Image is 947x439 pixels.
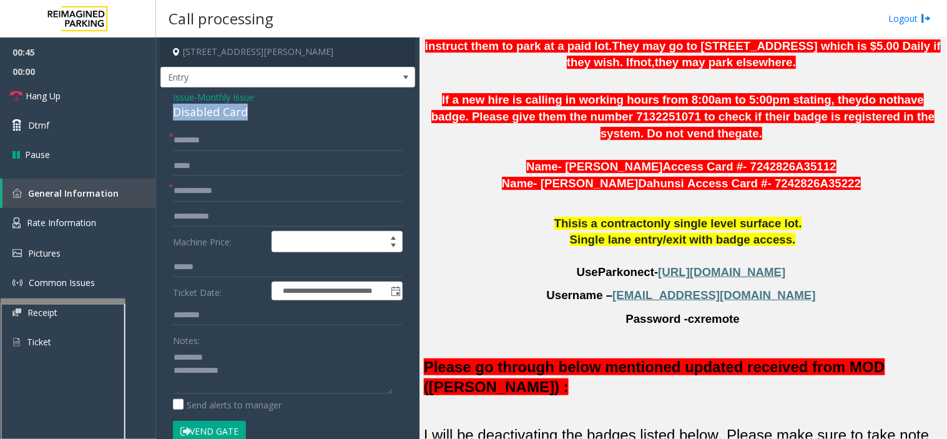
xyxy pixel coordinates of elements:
[578,217,647,230] span: is a contract
[577,265,598,279] span: Use
[626,312,689,325] span: Password -
[442,93,862,106] span: If a new hire is calling in working hours from 8:00am to 5:00pm stating, they
[27,217,96,229] span: Rate Information
[634,56,655,69] span: not,
[743,160,836,173] span: - 7242826A35112
[26,89,61,102] span: Hang Up
[558,160,663,173] span: - [PERSON_NAME]
[638,177,684,190] span: Dahunsi
[654,265,658,279] span: -
[161,67,364,87] span: Entry
[173,104,403,121] div: Disabled Card
[687,177,768,190] span: Access Card #
[28,247,61,259] span: Pictures
[28,119,49,132] span: Dtmf
[424,358,885,395] span: Please go through below mentioned updated received from MOD ([PERSON_NAME]
[613,289,816,302] span: [EMAIL_ADDRESS][DOMAIN_NAME]
[170,231,268,252] label: Machine Price:
[388,282,402,300] span: Toggle popup
[425,22,936,52] span: please do not vend the gates and instruct them to park at a paid lot.
[793,233,796,246] span: .
[554,217,578,230] span: This
[570,233,793,246] span: Single lane entry/exit with badge access
[29,277,95,289] span: Common Issues
[25,148,50,161] span: Pause
[735,127,762,140] span: gate.
[547,289,613,302] span: Username –
[862,93,898,106] span: do not
[12,249,22,257] img: 'icon'
[663,160,743,173] span: Access Card #
[533,177,638,190] span: - [PERSON_NAME]
[2,179,156,208] a: General Information
[173,398,282,412] label: Send alerts to manager
[12,278,22,288] img: 'icon'
[554,378,569,396] span: ) :
[12,217,21,229] img: 'icon'
[162,3,280,34] h3: Call processing
[173,330,200,347] label: Notes:
[889,12,931,25] a: Logout
[688,312,740,326] span: cxremote
[921,12,931,25] img: logout
[385,232,402,242] span: Increase value
[160,37,415,67] h4: [STREET_ADDRESS][PERSON_NAME]
[647,217,799,230] span: only single level surface lot
[799,217,802,230] span: .
[598,265,654,279] span: Parkonect
[659,268,786,278] a: [URL][DOMAIN_NAME]
[659,265,786,279] span: [URL][DOMAIN_NAME]
[502,177,534,190] span: Name
[768,177,861,190] span: - 7242826A35222
[173,91,194,104] span: Issue
[655,56,796,69] span: they may park elsewhere.
[567,39,941,69] span: They may go to [STREET_ADDRESS] which is $5.00 Daily if they wish. If
[170,282,268,300] label: Ticket Date:
[28,187,119,199] span: General Information
[194,91,254,103] span: -
[431,93,935,139] span: have badge. Please give them the number 7132251071 to check if their badge is registered in the s...
[12,189,22,198] img: 'icon'
[526,160,558,173] span: Name
[197,91,254,104] span: Monthly Issue
[385,242,402,252] span: Decrease value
